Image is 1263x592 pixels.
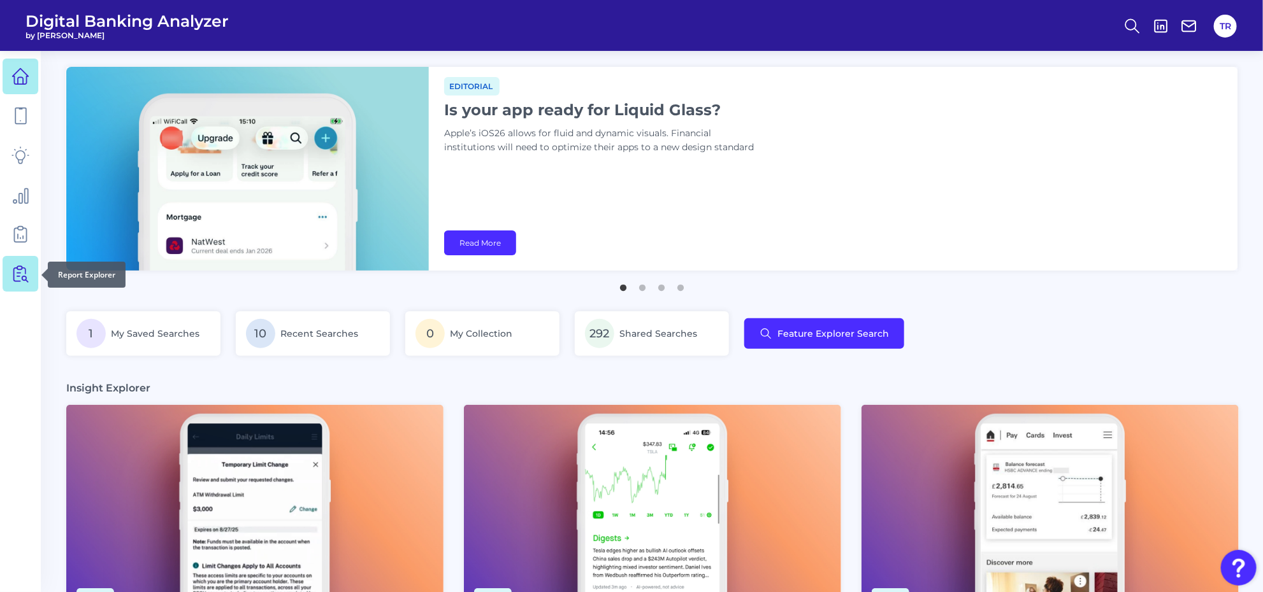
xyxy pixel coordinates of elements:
[636,278,649,291] button: 2
[1221,550,1257,586] button: Open Resource Center
[744,318,904,349] button: Feature Explorer Search
[236,311,390,356] a: 10Recent Searches
[444,101,763,119] h1: Is your app ready for Liquid Glass?
[444,127,763,155] p: Apple’s iOS26 allows for fluid and dynamic visuals. Financial institutions will need to optimize ...
[25,11,229,31] span: Digital Banking Analyzer
[674,278,687,291] button: 4
[66,381,150,395] h3: Insight Explorer
[111,328,199,339] span: My Saved Searches
[585,319,614,348] span: 292
[444,80,500,92] a: Editorial
[48,262,126,288] div: Report Explorer
[76,319,106,348] span: 1
[1214,15,1237,38] button: TR
[444,230,516,255] a: Read More
[450,328,512,339] span: My Collection
[246,319,275,348] span: 10
[405,311,559,356] a: 0My Collection
[617,278,630,291] button: 1
[777,328,889,339] span: Feature Explorer Search
[66,67,429,271] img: bannerImg
[619,328,697,339] span: Shared Searches
[655,278,668,291] button: 3
[575,311,729,356] a: 292Shared Searches
[444,77,500,95] span: Editorial
[25,31,229,40] span: by [PERSON_NAME]
[66,311,220,356] a: 1My Saved Searches
[280,328,358,339] span: Recent Searches
[415,319,445,348] span: 0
